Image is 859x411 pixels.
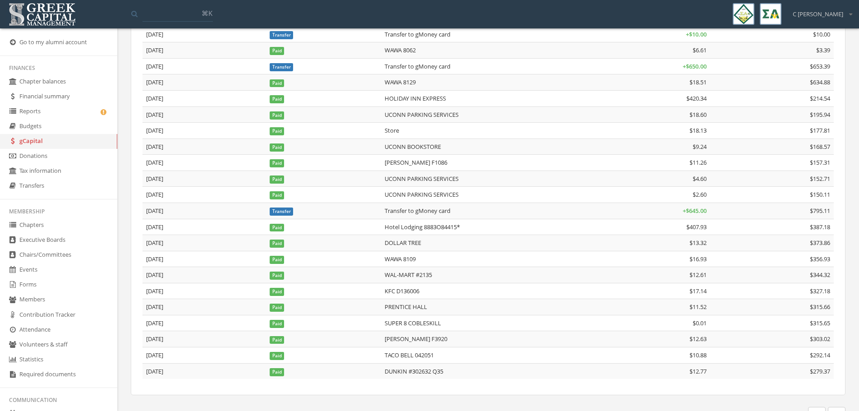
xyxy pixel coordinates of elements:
[810,175,830,183] span: $152.71
[146,367,163,375] span: [DATE]
[381,235,546,251] td: DOLLAR TREE
[381,299,546,315] td: PRENTICE HALL
[381,267,546,283] td: WAL-MART #2135
[146,175,163,183] span: [DATE]
[810,335,830,343] span: $303.02
[146,223,163,231] span: [DATE]
[693,319,707,327] span: $0.01
[810,111,830,119] span: $195.94
[813,30,830,38] span: $10.00
[381,251,546,267] td: WAWA 8109
[689,126,707,134] span: $18.13
[146,335,163,343] span: [DATE]
[146,46,163,54] span: [DATE]
[270,143,285,152] span: Paid
[810,94,830,102] span: $214.54
[381,315,546,331] td: SUPER 8 COBLESKILL
[693,175,707,183] span: $4.60
[146,30,163,38] span: [DATE]
[146,126,163,134] span: [DATE]
[810,287,830,295] span: $327.18
[270,175,285,184] span: Paid
[381,171,546,187] td: UCONN PARKING SERVICES
[146,319,163,327] span: [DATE]
[270,159,285,167] span: Paid
[693,190,707,199] span: $2.60
[683,207,707,215] span: + $645.00
[381,331,546,347] td: [PERSON_NAME] F3920
[689,158,707,166] span: $11.26
[689,271,707,279] span: $12.61
[693,143,707,151] span: $9.24
[381,347,546,364] td: TACO BELL 042051
[146,271,163,279] span: [DATE]
[689,351,707,359] span: $10.88
[270,111,285,120] span: Paid
[816,46,830,54] span: $3.39
[810,319,830,327] span: $315.65
[689,303,707,311] span: $11.52
[270,240,285,248] span: Paid
[381,74,546,91] td: WAWA 8129
[689,287,707,295] span: $17.14
[381,26,546,42] td: Transfer to gMoney card
[381,139,546,155] td: UCONN BOOKSTORE
[146,351,163,359] span: [DATE]
[381,363,546,379] td: DUNKIN #302632 Q35
[810,78,830,86] span: $634.88
[270,63,294,71] span: Transfer
[146,158,163,166] span: [DATE]
[693,46,707,54] span: $6.61
[810,62,830,70] span: $653.39
[381,58,546,74] td: Transfer to gMoney card
[381,203,546,219] td: Transfer to gMoney card
[793,10,843,18] span: C [PERSON_NAME]
[146,287,163,295] span: [DATE]
[810,158,830,166] span: $157.31
[381,283,546,299] td: KFC D136006
[810,143,830,151] span: $168.57
[270,304,285,312] span: Paid
[810,207,830,215] span: $795.11
[381,155,546,171] td: [PERSON_NAME] F1086
[146,303,163,311] span: [DATE]
[270,320,285,328] span: Paid
[146,207,163,215] span: [DATE]
[146,255,163,263] span: [DATE]
[810,351,830,359] span: $292.14
[202,9,212,18] span: ⌘K
[270,79,285,88] span: Paid
[146,94,163,102] span: [DATE]
[146,190,163,199] span: [DATE]
[381,123,546,139] td: Store
[810,367,830,375] span: $279.37
[689,239,707,247] span: $13.32
[810,271,830,279] span: $344.32
[381,106,546,123] td: UCONN PARKING SERVICES
[270,95,285,103] span: Paid
[270,191,285,199] span: Paid
[270,224,285,232] span: Paid
[689,367,707,375] span: $12.77
[810,303,830,311] span: $315.66
[381,219,546,235] td: Hotel Lodging 8883O84415*
[381,91,546,107] td: HOLIDAY INN EXPRESS
[270,127,285,135] span: Paid
[270,47,285,55] span: Paid
[689,335,707,343] span: $12.63
[686,94,707,102] span: $420.34
[381,42,546,59] td: WAWA 8062
[270,256,285,264] span: Paid
[270,368,285,376] span: Paid
[810,190,830,199] span: $150.11
[683,62,707,70] span: + $650.00
[810,255,830,263] span: $356.93
[146,239,163,247] span: [DATE]
[810,223,830,231] span: $387.18
[689,255,707,263] span: $16.93
[686,30,707,38] span: + $10.00
[270,272,285,280] span: Paid
[146,62,163,70] span: [DATE]
[146,143,163,151] span: [DATE]
[810,126,830,134] span: $177.81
